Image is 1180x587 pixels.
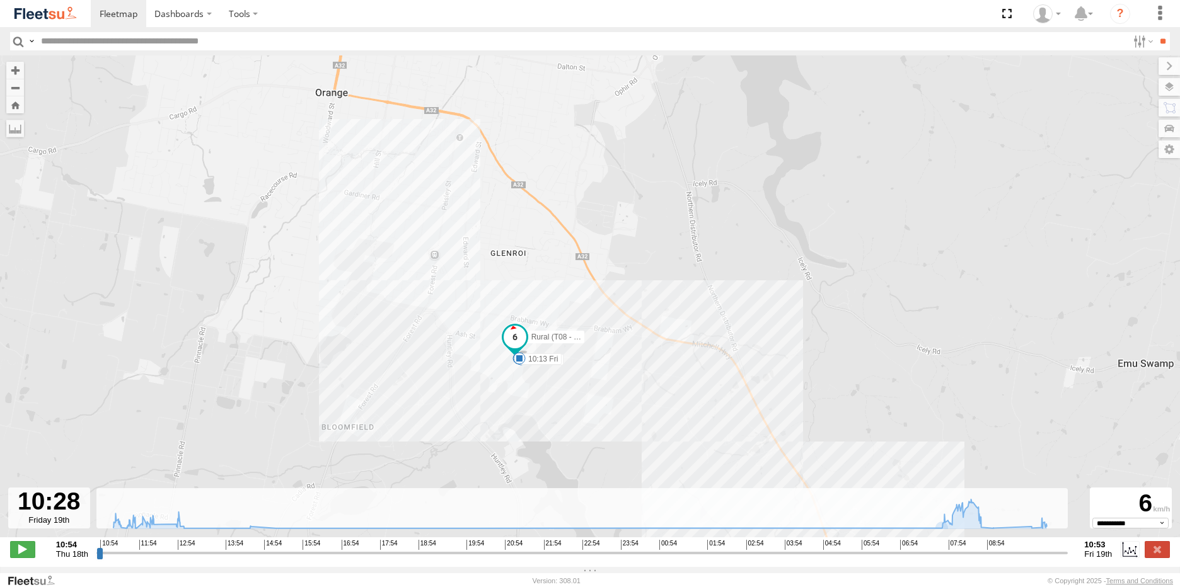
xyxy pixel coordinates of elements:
button: Zoom in [6,62,24,79]
img: fleetsu-logo-horizontal.svg [13,5,78,22]
span: 21:54 [544,540,562,550]
span: 20:54 [505,540,523,550]
span: 19:54 [466,540,484,550]
span: 17:54 [380,540,398,550]
div: Version: 308.01 [533,577,581,584]
span: 14:54 [264,540,282,550]
span: 00:54 [659,540,677,550]
span: 06:54 [900,540,918,550]
span: 02:54 [746,540,764,550]
span: Rural (T08 - [PERSON_NAME]) [531,333,639,341]
label: Search Query [26,32,37,50]
span: 11:54 [139,540,157,550]
span: 05:54 [862,540,879,550]
label: Map Settings [1159,140,1180,158]
span: 16:54 [342,540,359,550]
span: 13:54 [226,540,243,550]
strong: 10:54 [56,540,88,549]
label: Measure [6,120,24,137]
span: 03:54 [785,540,802,550]
a: Terms and Conditions [1106,577,1173,584]
button: Zoom out [6,79,24,96]
span: 23:54 [621,540,639,550]
i: ? [1110,4,1130,24]
span: 15:54 [303,540,320,550]
span: 12:54 [178,540,195,550]
strong: 10:53 [1084,540,1112,549]
span: 01:54 [707,540,725,550]
a: Visit our Website [7,574,65,587]
span: 08:54 [987,540,1005,550]
div: Matt Smith [1029,4,1065,23]
span: 10:54 [100,540,118,550]
span: Thu 18th Sep 2025 [56,549,88,559]
label: Search Filter Options [1128,32,1155,50]
span: 07:54 [949,540,966,550]
button: Zoom Home [6,96,24,113]
span: 22:54 [582,540,600,550]
div: © Copyright 2025 - [1048,577,1173,584]
label: Close [1145,541,1170,557]
span: 04:54 [823,540,841,550]
span: Fri 19th Sep 2025 [1084,549,1112,559]
span: 18:54 [419,540,436,550]
div: 6 [1092,489,1170,518]
label: 10:13 Fri [519,353,562,365]
label: Play/Stop [10,541,35,557]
